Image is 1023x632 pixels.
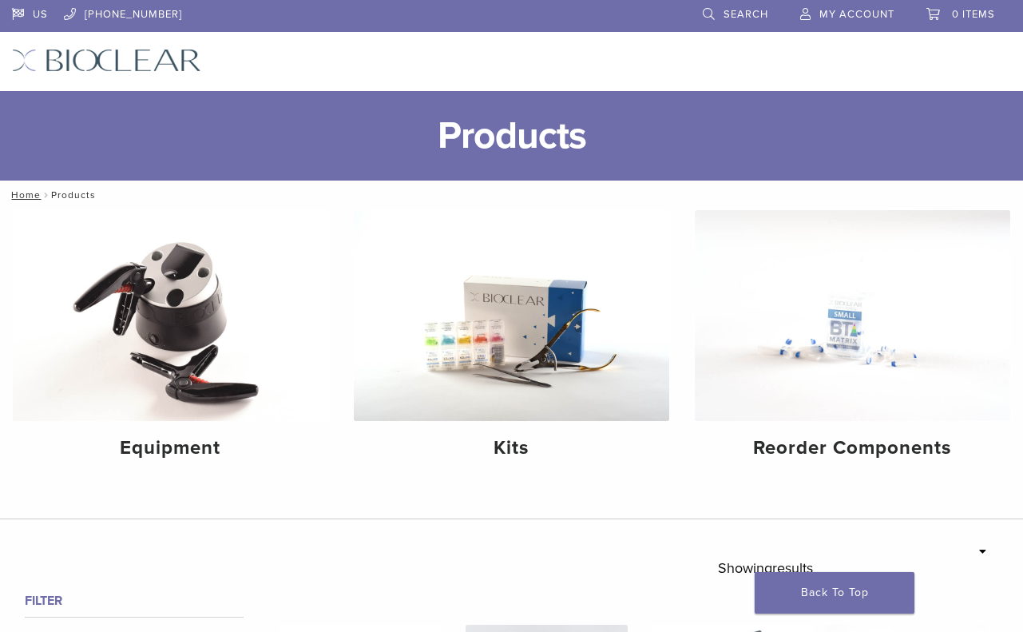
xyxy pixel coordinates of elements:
img: Reorder Components [695,210,1010,421]
img: Bioclear [12,49,201,72]
span: Search [724,8,768,21]
a: Home [6,189,41,201]
a: Back To Top [755,572,914,614]
span: / [41,191,51,199]
img: Equipment [13,210,328,421]
span: My Account [819,8,894,21]
h4: Kits [367,434,656,463]
img: Kits [354,210,669,421]
h4: Filter [25,591,244,610]
span: 0 items [952,8,995,21]
p: Showing results [718,551,813,585]
a: Equipment [13,210,328,473]
h4: Equipment [26,434,315,463]
a: Kits [354,210,669,473]
h4: Reorder Components [708,434,997,463]
a: Reorder Components [695,210,1010,473]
